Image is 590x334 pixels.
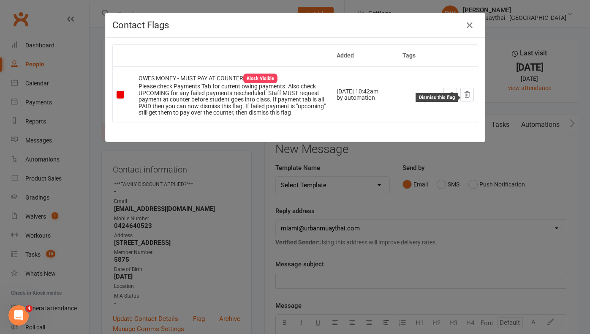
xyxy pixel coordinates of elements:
[416,93,458,102] div: Dismiss this flag
[460,88,474,101] button: Dismiss this flag
[139,83,329,116] div: Please check Payments Tab for current owing payments. Also check UPCOMING for any failed payments...
[26,305,33,312] span: 4
[112,20,478,30] h4: Contact Flags
[333,45,399,66] th: Added
[243,74,277,83] div: Kiosk Visible
[139,75,277,82] span: OWES MONEY - MUST PAY AT COUNTER
[399,45,427,66] th: Tags
[463,19,476,32] button: Close
[8,305,29,326] iframe: Intercom live chat
[333,66,399,123] td: [DATE] 10:42am by automation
